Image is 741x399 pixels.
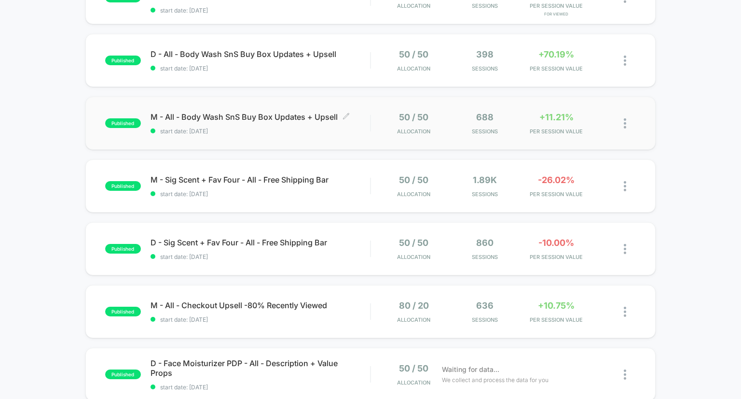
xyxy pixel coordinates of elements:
span: Allocation [397,379,430,386]
span: D - Face Moisturizer PDP - All - Description + Value Props [151,358,370,378]
span: 50 / 50 [399,49,428,59]
span: PER SESSION VALUE [523,128,590,135]
span: Waiting for data... [442,364,499,375]
span: 50 / 50 [399,175,428,185]
span: Sessions [452,191,518,198]
span: Allocation [397,254,430,260]
span: Allocation [397,2,430,9]
span: Sessions [452,316,518,323]
span: M - All - Body Wash SnS Buy Box Updates + Upsell [151,112,370,122]
span: D - Sig Scent + Fav Four - All - Free Shipping Bar [151,238,370,247]
span: 80 / 20 [399,300,429,311]
span: start date: [DATE] [151,316,370,323]
span: Allocation [397,316,430,323]
span: 636 [476,300,494,311]
span: published [105,244,141,254]
span: 50 / 50 [399,112,428,122]
span: M - Sig Scent + Fav Four - All - Free Shipping Bar [151,175,370,185]
span: published [105,118,141,128]
span: 1.89k [473,175,497,185]
span: 688 [476,112,494,122]
span: published [105,56,141,65]
span: start date: [DATE] [151,384,370,391]
span: +11.21% [539,112,574,122]
span: start date: [DATE] [151,190,370,198]
img: close [624,181,626,191]
span: +10.75% [538,300,575,311]
span: Sessions [452,254,518,260]
span: start date: [DATE] [151,7,370,14]
span: start date: [DATE] [151,128,370,135]
span: Sessions [452,128,518,135]
span: published [105,370,141,379]
span: M - All - Checkout Upsell -80% Recently Viewed [151,300,370,310]
span: for Viewed [523,12,590,16]
span: 50 / 50 [399,238,428,248]
span: We collect and process the data for you [442,375,549,385]
img: close [624,244,626,254]
img: close [624,118,626,128]
span: -10.00% [538,238,574,248]
span: +70.19% [538,49,574,59]
span: PER SESSION VALUE [523,65,590,72]
span: Allocation [397,191,430,198]
span: Allocation [397,65,430,72]
span: -26.02% [538,175,575,185]
span: Sessions [452,2,518,9]
span: start date: [DATE] [151,253,370,260]
span: start date: [DATE] [151,65,370,72]
span: 50 / 50 [399,363,428,373]
span: 860 [476,238,494,248]
span: 398 [476,49,494,59]
img: close [624,56,626,66]
span: PER SESSION VALUE [523,316,590,323]
span: Sessions [452,65,518,72]
span: Allocation [397,128,430,135]
img: close [624,307,626,317]
span: published [105,307,141,316]
img: close [624,370,626,380]
span: PER SESSION VALUE [523,254,590,260]
span: D - All - Body Wash SnS Buy Box Updates + Upsell [151,49,370,59]
span: published [105,181,141,191]
span: PER SESSION VALUE [523,2,590,9]
span: PER SESSION VALUE [523,191,590,198]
